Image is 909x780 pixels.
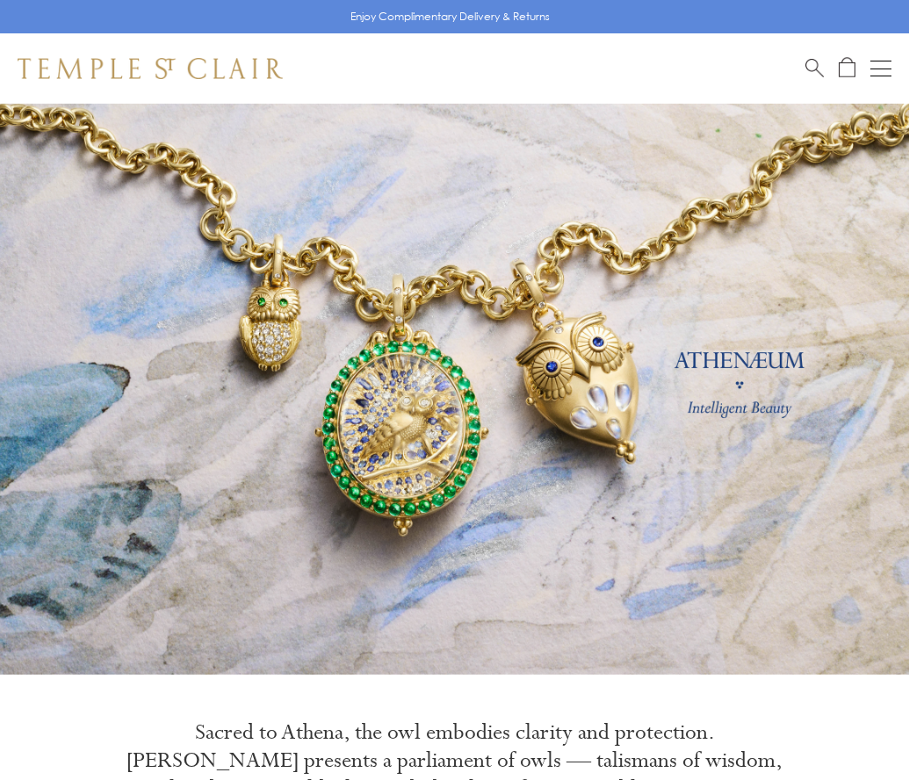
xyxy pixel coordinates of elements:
p: Enjoy Complimentary Delivery & Returns [350,8,550,25]
a: Open Shopping Bag [839,57,855,79]
a: Search [805,57,824,79]
img: Temple St. Clair [18,58,283,79]
button: Open navigation [870,58,891,79]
